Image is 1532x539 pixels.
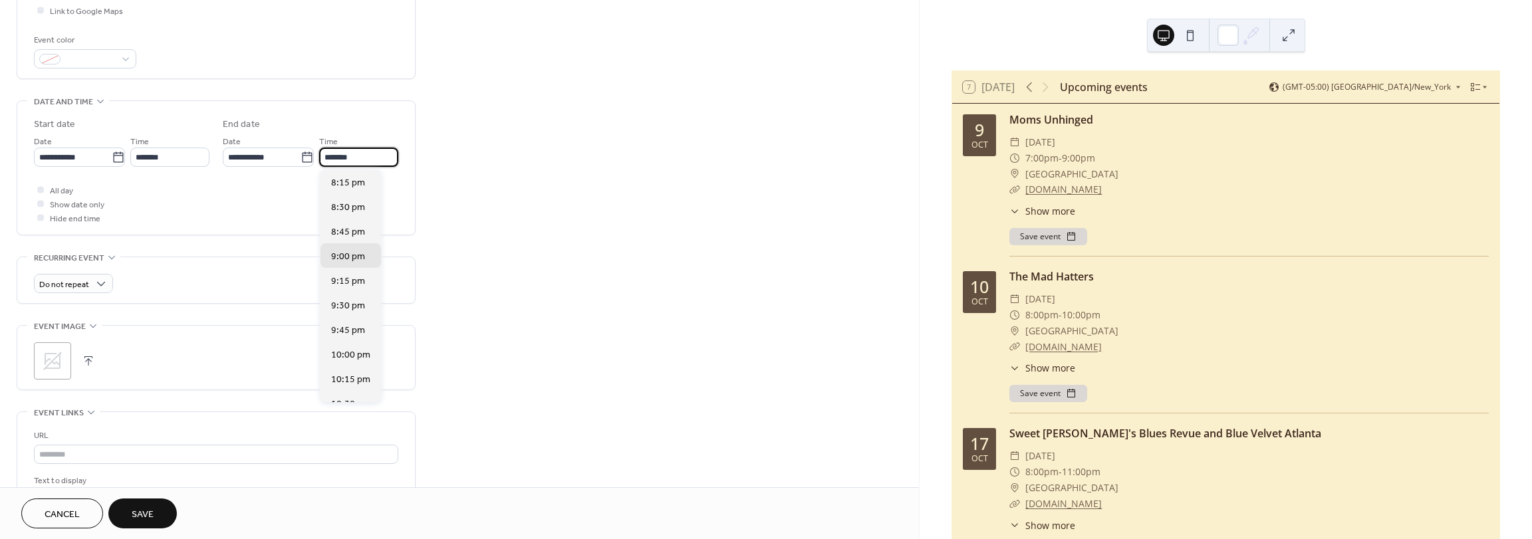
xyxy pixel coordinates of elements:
[319,135,338,149] span: Time
[34,135,52,149] span: Date
[1009,518,1020,532] div: ​
[50,184,73,198] span: All day
[34,320,86,334] span: Event image
[1009,307,1020,323] div: ​
[1059,464,1062,480] span: -
[1025,480,1118,496] span: [GEOGRAPHIC_DATA]
[1025,166,1118,182] span: [GEOGRAPHIC_DATA]
[223,135,241,149] span: Date
[34,251,104,265] span: Recurring event
[331,397,370,411] span: 10:30 pm
[1009,204,1075,218] button: ​Show more
[1009,204,1020,218] div: ​
[1009,385,1087,402] button: Save event
[1009,291,1020,307] div: ​
[1009,134,1020,150] div: ​
[1025,518,1075,532] span: Show more
[34,33,134,47] div: Event color
[1009,518,1075,532] button: ​Show more
[130,135,149,149] span: Time
[1009,269,1094,284] a: The Mad Hatters
[34,474,396,488] div: Text to display
[971,455,988,463] div: Oct
[1025,134,1055,150] span: [DATE]
[1009,181,1020,197] div: ​
[1025,150,1059,166] span: 7:00pm
[50,198,104,212] span: Show date only
[970,435,989,452] div: 17
[331,274,365,288] span: 9:15 pm
[331,348,370,362] span: 10:00 pm
[1025,340,1102,353] a: [DOMAIN_NAME]
[1025,204,1075,218] span: Show more
[50,212,100,226] span: Hide end time
[34,406,84,420] span: Event links
[1025,291,1055,307] span: [DATE]
[34,342,71,379] div: ;
[1009,448,1020,464] div: ​
[1009,112,1093,127] a: Moms Unhinged
[1009,228,1087,245] button: Save event
[34,429,396,443] div: URL
[1009,496,1020,512] div: ​
[1009,361,1020,375] div: ​
[1025,497,1102,510] a: [DOMAIN_NAME]
[50,5,123,19] span: Link to Google Maps
[971,298,988,306] div: Oct
[1009,480,1020,496] div: ​
[331,373,370,387] span: 10:15 pm
[1009,323,1020,339] div: ​
[1009,464,1020,480] div: ​
[1062,150,1095,166] span: 9:00pm
[1025,323,1118,339] span: [GEOGRAPHIC_DATA]
[1009,426,1321,441] a: Sweet [PERSON_NAME]'s Blues Revue and Blue Velvet Atlanta
[970,278,989,295] div: 10
[1025,448,1055,464] span: [DATE]
[331,225,365,239] span: 8:45 pm
[1060,79,1148,95] div: Upcoming events
[331,299,365,313] span: 9:30 pm
[1059,307,1062,323] span: -
[971,141,988,150] div: Oct
[1025,464,1059,480] span: 8:00pm
[331,324,365,338] span: 9:45 pm
[21,498,103,528] button: Cancel
[1025,307,1059,323] span: 8:00pm
[45,508,80,522] span: Cancel
[1009,150,1020,166] div: ​
[1062,307,1100,323] span: 10:00pm
[1062,464,1100,480] span: 11:00pm
[39,277,89,292] span: Do not repeat
[975,122,984,138] div: 9
[34,95,93,109] span: Date and time
[331,201,365,215] span: 8:30 pm
[1283,83,1451,91] span: (GMT-05:00) [GEOGRAPHIC_DATA]/New_York
[132,508,154,522] span: Save
[1009,339,1020,355] div: ​
[331,176,365,190] span: 8:15 pm
[223,118,260,132] div: End date
[1025,183,1102,195] a: [DOMAIN_NAME]
[1025,361,1075,375] span: Show more
[1059,150,1062,166] span: -
[1009,361,1075,375] button: ​Show more
[331,250,365,264] span: 9:00 pm
[34,118,75,132] div: Start date
[108,498,177,528] button: Save
[1009,166,1020,182] div: ​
